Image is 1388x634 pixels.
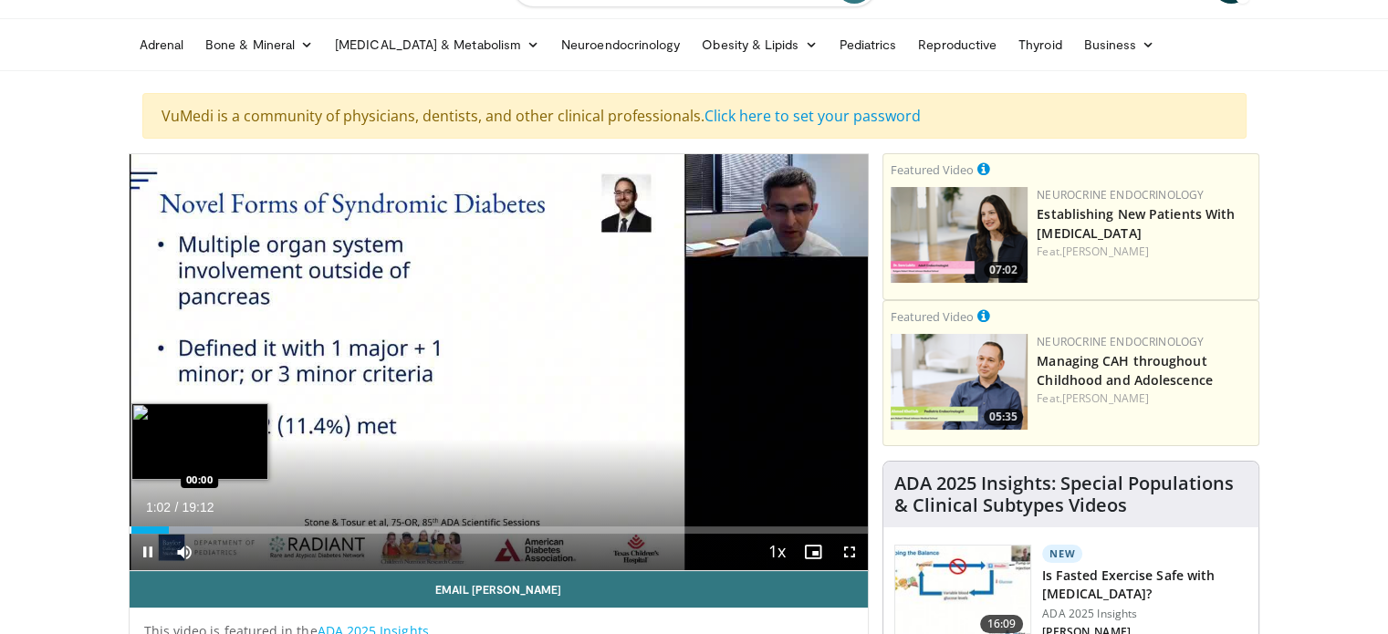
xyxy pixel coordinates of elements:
[1062,244,1149,259] a: [PERSON_NAME]
[891,187,1028,283] img: b0cdb0e9-6bfb-4b5f-9fe7-66f39af3f054.png.150x105_q85_crop-smart_upscale.png
[182,500,214,514] span: 19:12
[324,26,550,63] a: [MEDICAL_DATA] & Metabolism
[1037,352,1213,389] a: Managing CAH throughout Childhood and Adolescence
[131,403,268,480] img: image.jpeg
[894,473,1247,516] h4: ADA 2025 Insights: Special Populations & Clinical Subtypes Videos
[166,534,203,570] button: Mute
[146,500,171,514] span: 1:02
[1062,390,1149,406] a: [PERSON_NAME]
[795,534,831,570] button: Enable picture-in-picture mode
[1037,244,1251,260] div: Feat.
[1042,566,1247,603] h3: Is Fasted Exercise Safe with [MEDICAL_DATA]?
[1042,607,1247,621] p: ADA 2025 Insights
[980,615,1024,633] span: 16:09
[194,26,324,63] a: Bone & Mineral
[1037,205,1235,242] a: Establishing New Patients With [MEDICAL_DATA]
[907,26,1007,63] a: Reproductive
[891,161,974,178] small: Featured Video
[758,534,795,570] button: Playback Rate
[891,334,1028,430] img: 56bc924d-1fb1-4cf0-9f63-435b399b5585.png.150x105_q85_crop-smart_upscale.png
[142,93,1247,139] div: VuMedi is a community of physicians, dentists, and other clinical professionals.
[130,534,166,570] button: Pause
[1007,26,1073,63] a: Thyroid
[129,26,195,63] a: Adrenal
[1037,390,1251,407] div: Feat.
[829,26,908,63] a: Pediatrics
[1037,187,1204,203] a: Neurocrine Endocrinology
[704,106,921,126] a: Click here to set your password
[831,534,868,570] button: Fullscreen
[130,154,869,571] video-js: Video Player
[550,26,691,63] a: Neuroendocrinology
[130,571,869,608] a: Email [PERSON_NAME]
[691,26,828,63] a: Obesity & Lipids
[1037,334,1204,349] a: Neurocrine Endocrinology
[984,409,1023,425] span: 05:35
[891,187,1028,283] a: 07:02
[130,526,869,534] div: Progress Bar
[1073,26,1166,63] a: Business
[891,334,1028,430] a: 05:35
[891,308,974,325] small: Featured Video
[175,500,179,514] span: /
[984,262,1023,278] span: 07:02
[1042,545,1082,563] p: New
